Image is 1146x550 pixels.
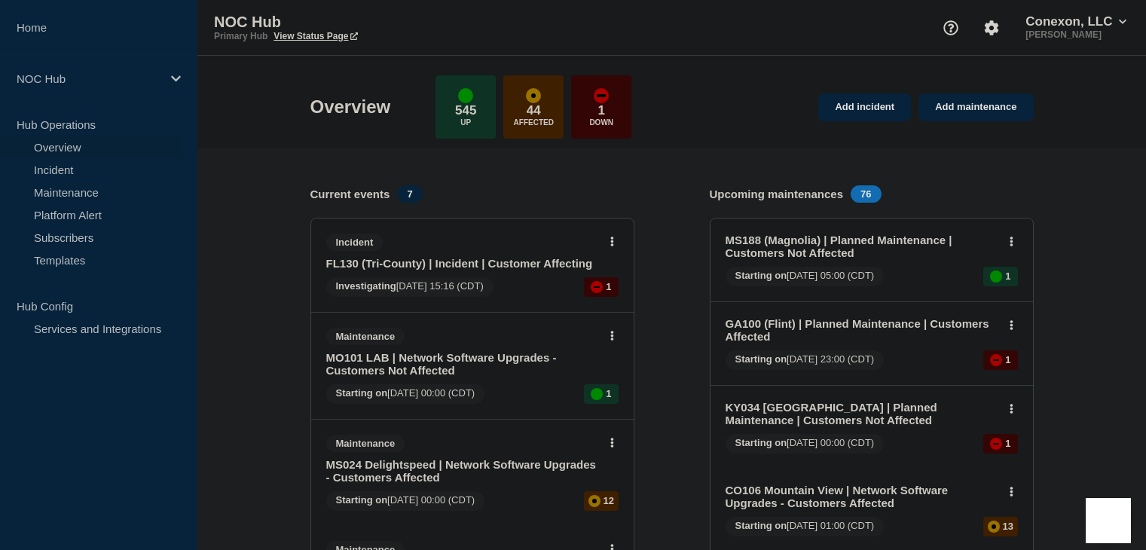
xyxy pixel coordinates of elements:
[851,185,881,203] span: 76
[310,96,391,118] h1: Overview
[1022,29,1129,40] p: [PERSON_NAME]
[726,434,885,454] span: [DATE] 00:00 (CDT)
[274,31,357,41] a: View Status Page
[735,353,787,365] span: Starting on
[735,520,787,531] span: Starting on
[935,12,967,44] button: Support
[606,388,611,399] p: 1
[326,435,405,452] span: Maintenance
[458,88,473,103] div: up
[397,185,422,203] span: 7
[214,31,267,41] p: Primary Hub
[988,521,1000,533] div: affected
[726,401,998,426] a: KY034 [GEOGRAPHIC_DATA] | Planned Maintenance | Customers Not Affected
[455,103,476,118] p: 545
[735,437,787,448] span: Starting on
[726,350,885,370] span: [DATE] 23:00 (CDT)
[336,280,396,292] span: Investigating
[326,351,598,377] a: MO101 LAB | Network Software Upgrades - Customers Not Affected
[1022,14,1129,29] button: Conexon, LLC
[818,93,911,121] a: Add incident
[588,495,601,507] div: affected
[527,103,541,118] p: 44
[990,354,1002,366] div: down
[918,93,1033,121] a: Add maintenance
[326,328,405,345] span: Maintenance
[990,438,1002,450] div: down
[1005,438,1010,449] p: 1
[726,234,998,259] a: MS188 (Magnolia) | Planned Maintenance | Customers Not Affected
[606,281,611,292] p: 1
[514,118,554,127] p: Affected
[526,88,541,103] div: affected
[591,388,603,400] div: up
[1003,521,1013,532] p: 13
[976,12,1007,44] button: Account settings
[726,517,885,536] span: [DATE] 01:00 (CDT)
[336,494,388,506] span: Starting on
[1005,270,1010,282] p: 1
[598,103,605,118] p: 1
[735,270,787,281] span: Starting on
[17,72,161,85] p: NOC Hub
[326,234,384,251] span: Incident
[326,257,598,270] a: FL130 (Tri-County) | Incident | Customer Affecting
[214,14,515,31] p: NOC Hub
[1086,498,1131,543] iframe: Help Scout Beacon - Open
[990,270,1002,283] div: up
[310,188,390,200] h4: Current events
[726,267,885,286] span: [DATE] 05:00 (CDT)
[326,384,485,404] span: [DATE] 00:00 (CDT)
[710,188,844,200] h4: Upcoming maintenances
[460,118,471,127] p: Up
[1005,354,1010,365] p: 1
[336,387,388,399] span: Starting on
[326,458,598,484] a: MS024 Delightspeed | Network Software Upgrades - Customers Affected
[726,484,998,509] a: CO106 Mountain View | Network Software Upgrades - Customers Affected
[591,281,603,293] div: down
[589,118,613,127] p: Down
[604,495,614,506] p: 12
[594,88,609,103] div: down
[726,317,998,343] a: GA100 (Flint) | Planned Maintenance | Customers Affected
[326,277,494,297] span: [DATE] 15:16 (CDT)
[326,491,485,511] span: [DATE] 00:00 (CDT)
